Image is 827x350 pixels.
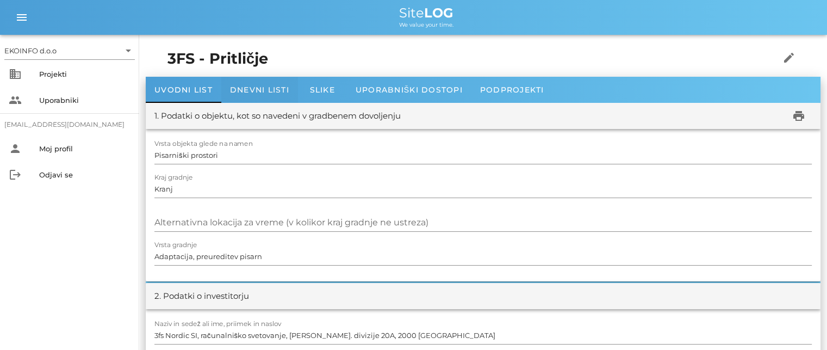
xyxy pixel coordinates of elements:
div: 2. Podatki o investitorju [154,290,249,303]
span: Uporabniški dostopi [356,85,463,95]
i: business [9,67,22,81]
div: 1. Podatki o objektu, kot so navedeni v gradbenem dovoljenju [154,110,401,122]
i: edit [782,51,795,64]
h1: 3FS - Pritličje [167,48,746,70]
i: menu [15,11,28,24]
span: Site [399,5,453,21]
span: Podprojekti [480,85,544,95]
label: Kraj gradnje [154,174,193,182]
i: print [792,109,805,122]
span: Uvodni list [154,85,213,95]
iframe: Chat Widget [672,232,827,350]
div: EKOINFO d.o.o [4,42,135,59]
i: person [9,142,22,155]
span: Dnevni listi [230,85,289,95]
div: Uporabniki [39,96,130,105]
b: LOG [424,5,453,21]
div: Pripomoček za klepet [672,232,827,350]
label: Vrsta objekta glede na namen [154,140,253,148]
div: Moj profil [39,144,130,153]
i: people [9,94,22,107]
div: Odjavi se [39,170,130,179]
i: arrow_drop_down [122,44,135,57]
label: Vrsta gradnje [154,241,197,249]
div: Projekti [39,70,130,78]
span: Slike [310,85,335,95]
i: logout [9,168,22,181]
div: EKOINFO d.o.o [4,46,57,56]
label: Naziv in sedež ali ime, priimek in naslov [154,320,282,328]
span: We value your time. [399,21,453,28]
